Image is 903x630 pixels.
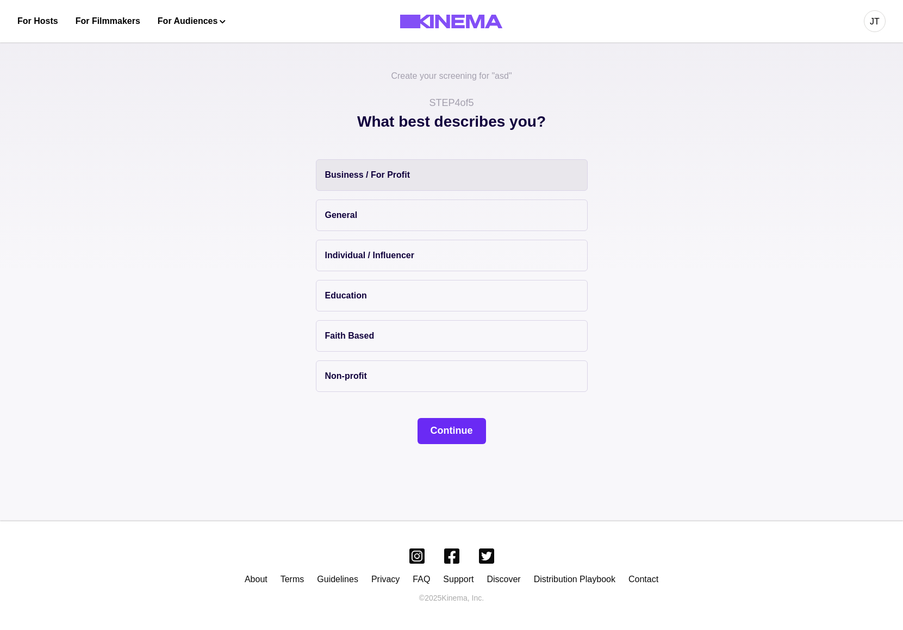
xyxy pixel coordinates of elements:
[281,575,304,584] a: Terms
[325,289,367,302] p: Education
[870,15,880,28] div: JT
[371,575,400,584] a: Privacy
[158,15,226,28] button: For Audiences
[316,360,588,392] button: Non-profit
[316,320,588,352] button: Faith Based
[325,209,358,222] p: General
[325,169,410,182] p: Business / For Profit
[316,280,588,311] button: Education
[325,249,414,262] p: Individual / Influencer
[419,592,484,604] p: © 2025 Kinema, Inc.
[325,370,367,383] p: Non-profit
[17,15,58,28] a: For Hosts
[325,329,375,342] p: Faith Based
[628,575,658,584] a: Contact
[316,240,588,271] button: Individual / Influencer
[317,575,358,584] a: Guidelines
[534,575,615,584] a: Distribution Playbook
[429,96,474,110] p: STEP 4 of 5
[391,70,512,96] p: Create your screening for " asd "
[443,575,474,584] a: Support
[76,15,140,28] a: For Filmmakers
[180,110,724,159] p: What best describes you?
[413,575,430,584] a: FAQ
[487,575,520,584] a: Discover
[245,575,267,584] a: About
[316,159,588,191] button: Business / For Profit
[418,418,486,444] button: Continue
[316,199,588,231] button: General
